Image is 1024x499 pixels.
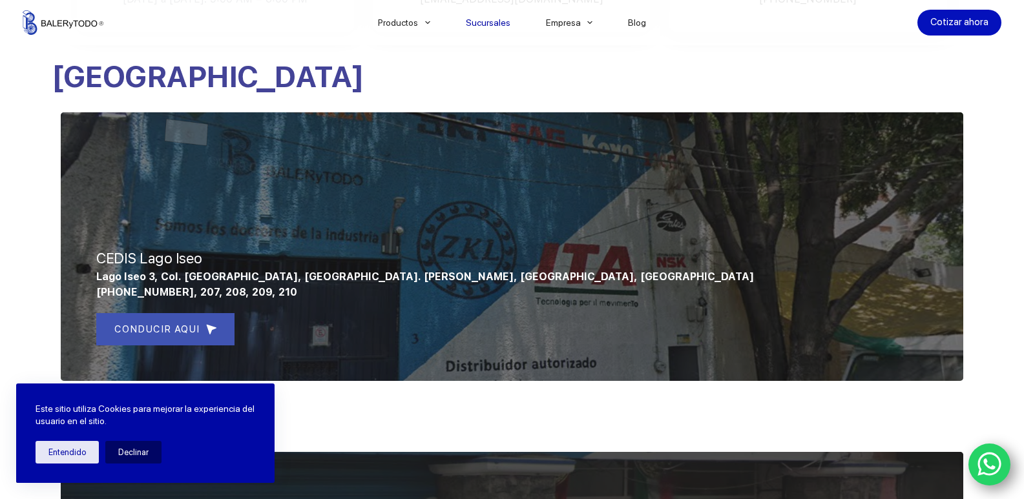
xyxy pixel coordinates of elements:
span: [PHONE_NUMBER], 207, 208, 209, 210 [96,286,297,298]
button: Entendido [36,441,99,463]
span: [GEOGRAPHIC_DATA] [51,59,364,94]
button: Declinar [105,441,162,463]
p: Este sitio utiliza Cookies para mejorar la experiencia del usuario en el sitio. [36,403,255,428]
span: CONDUCIR AQUI [114,321,200,337]
span: Lago Iseo 3, Col. [GEOGRAPHIC_DATA], [GEOGRAPHIC_DATA]. [PERSON_NAME], [GEOGRAPHIC_DATA], [GEOGRA... [96,270,754,283]
img: Balerytodo [23,10,103,35]
a: Cotizar ahora [917,10,1001,36]
span: CEDIS Lago Iseo [96,250,202,267]
a: WhatsApp [968,443,1011,486]
a: CONDUCIR AQUI [96,313,235,345]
